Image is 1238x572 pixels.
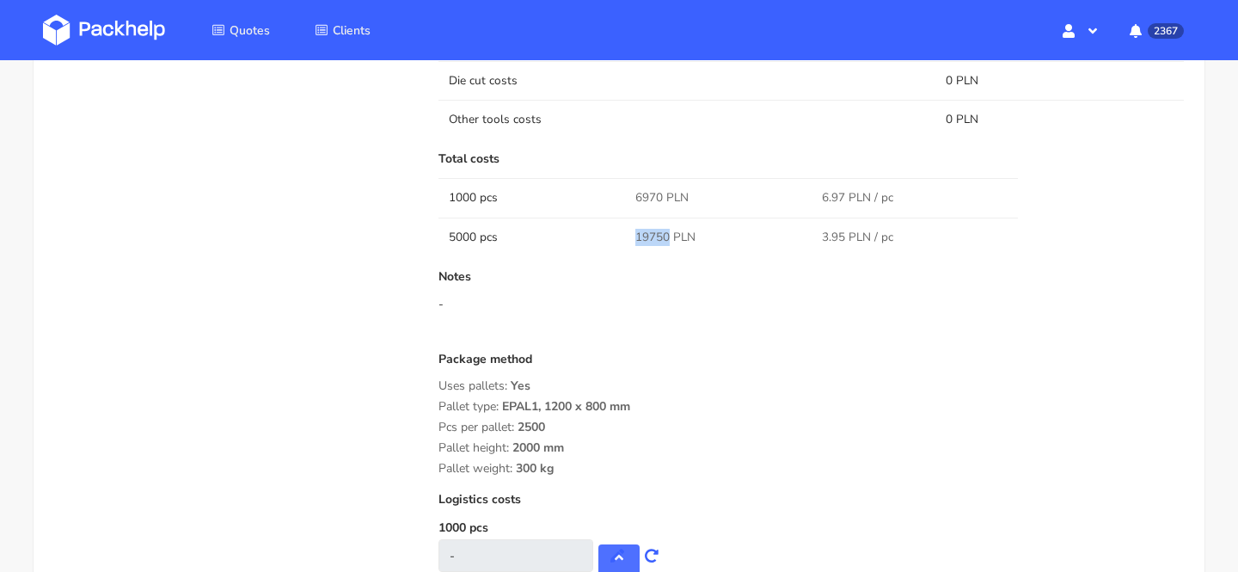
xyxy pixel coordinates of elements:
[438,353,1184,379] div: Package method
[438,61,935,100] td: Die cut costs
[438,100,935,138] td: Other tools costs
[516,460,554,489] span: 300 kg
[438,419,514,435] span: Pcs per pallet:
[600,540,634,571] button: Edit
[438,178,625,217] td: 1000 pcs
[438,460,512,477] span: Pallet weight:
[1148,23,1184,39] span: 2367
[438,270,1184,284] p: Notes
[438,539,593,572] div: -
[438,218,625,256] td: 5000 pcs
[512,440,564,469] span: 2000 mm
[822,229,893,246] span: 3.95 PLN / pc
[935,61,1184,100] td: 0 PLN
[438,378,507,394] span: Uses pallets:
[634,540,669,571] button: Recalculate
[822,189,893,206] span: 6.97 PLN / pc
[518,419,545,448] span: 2500
[438,152,1184,166] p: Total costs
[438,440,509,456] span: Pallet height:
[438,296,1184,313] div: -
[230,22,270,39] span: Quotes
[635,229,696,246] span: 19750 PLN
[635,189,689,206] span: 6970 PLN
[511,378,530,407] span: Yes
[438,398,499,415] span: Pallet type:
[438,520,488,536] label: 1000 pcs
[191,15,291,46] a: Quotes
[294,15,391,46] a: Clients
[333,22,371,39] span: Clients
[1116,15,1195,46] button: 2367
[438,493,1184,520] div: Logistics costs
[935,100,1184,138] td: 0 PLN
[43,15,165,46] img: Dashboard
[502,398,630,427] span: EPAL1, 1200 x 800 mm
